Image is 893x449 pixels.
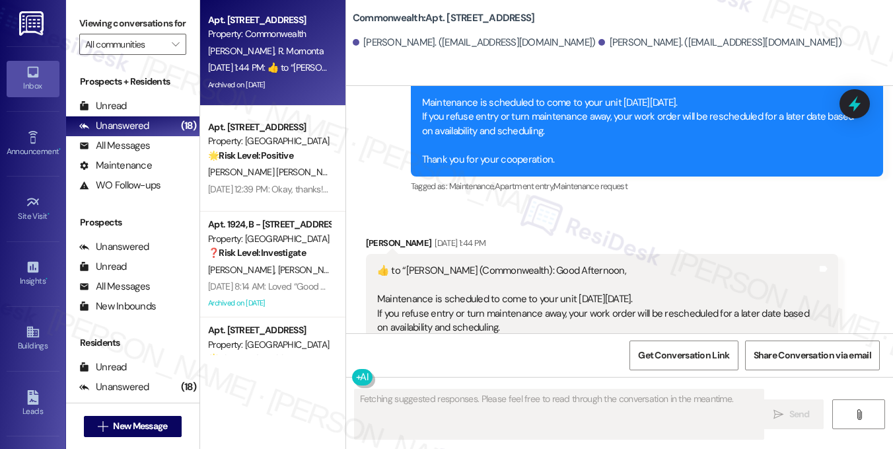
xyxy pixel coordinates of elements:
div: (18) [178,377,199,397]
div: Apt. [STREET_ADDRESS] [208,120,330,134]
div: [PERSON_NAME]. ([EMAIL_ADDRESS][DOMAIN_NAME]) [598,36,841,50]
a: Inbox [7,61,59,97]
button: Get Conversation Link [629,341,738,370]
b: Commonwealth: Apt. [STREET_ADDRESS] [353,11,535,25]
div: Property: [GEOGRAPHIC_DATA] [208,232,330,246]
div: All Messages [79,280,150,294]
img: ResiDesk Logo [19,11,46,36]
div: Property: Commonwealth [208,27,330,41]
div: Prospects [66,216,199,229]
span: • [59,145,61,154]
div: Maintenance [79,159,152,173]
span: Send [789,407,810,421]
div: Apt. [STREET_ADDRESS] [208,323,330,337]
span: Share Conversation via email [754,348,871,362]
div: Unanswered [79,119,149,133]
div: Property: [GEOGRAPHIC_DATA] [208,338,330,352]
div: Unread [79,99,127,113]
div: Good Afternoon, Maintenance is scheduled to come to your unit [DATE][DATE]. If you refuse entry o... [422,67,862,167]
div: Property: [GEOGRAPHIC_DATA] [208,134,330,148]
div: Archived on [DATE] [207,77,332,93]
div: All Messages [79,139,150,153]
button: Send [760,399,824,429]
div: Unread [79,260,127,274]
div: [PERSON_NAME] [366,236,838,255]
span: New Message [113,419,167,433]
span: Maintenance request [554,181,627,192]
a: Site Visit • [7,191,59,227]
span: Maintenance , [449,181,495,192]
div: Residents [66,336,199,350]
div: [DATE] 1:44 PM [431,236,485,250]
strong: 🌟 Risk Level: Positive [208,352,293,364]
span: [PERSON_NAME] [PERSON_NAME] [208,166,342,178]
span: [PERSON_NAME] [277,264,343,276]
div: WO Follow-ups [79,179,161,192]
span: Apartment entry , [495,181,554,192]
div: Unanswered [79,380,149,394]
div: Apt. [STREET_ADDRESS] [208,13,330,27]
a: Buildings [7,321,59,356]
a: Leads [7,386,59,422]
div: Tagged as: [411,177,883,196]
button: Share Conversation via email [745,341,880,370]
span: [PERSON_NAME] [208,45,278,57]
a: Insights • [7,256,59,292]
label: Viewing conversations for [79,13,186,34]
textarea: Fetching suggested responses. Please feel free to read through the conversation in the meantime. [355,389,764,439]
div: Unanswered [79,240,149,254]
strong: ❓ Risk Level: Investigate [208,247,306,259]
div: Apt. 1924, B - [STREET_ADDRESS] [208,218,330,231]
i:  [854,409,864,420]
div: Unread [79,360,127,374]
span: Get Conversation Link [638,348,729,362]
div: ​👍​ to “ [PERSON_NAME] (Commonwealth): Good Afternoon, Maintenance is scheduled to come to your u... [377,264,817,363]
input: All communities [85,34,165,55]
div: (18) [178,116,199,136]
strong: 🌟 Risk Level: Positive [208,149,293,161]
div: New Inbounds [79,300,156,313]
span: • [46,274,48,284]
span: R. Mornonta [277,45,323,57]
button: New Message [84,416,182,437]
i:  [98,421,108,432]
div: [PERSON_NAME]. ([EMAIL_ADDRESS][DOMAIN_NAME]) [353,36,596,50]
span: • [48,210,50,219]
div: Archived on [DATE] [207,295,332,311]
i:  [773,409,783,420]
i:  [172,39,179,50]
div: All Messages [79,400,150,414]
div: Prospects + Residents [66,75,199,89]
div: [DATE] 12:39 PM: Okay, thanks! Have a good day too [208,183,406,195]
span: [PERSON_NAME] [208,264,278,276]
